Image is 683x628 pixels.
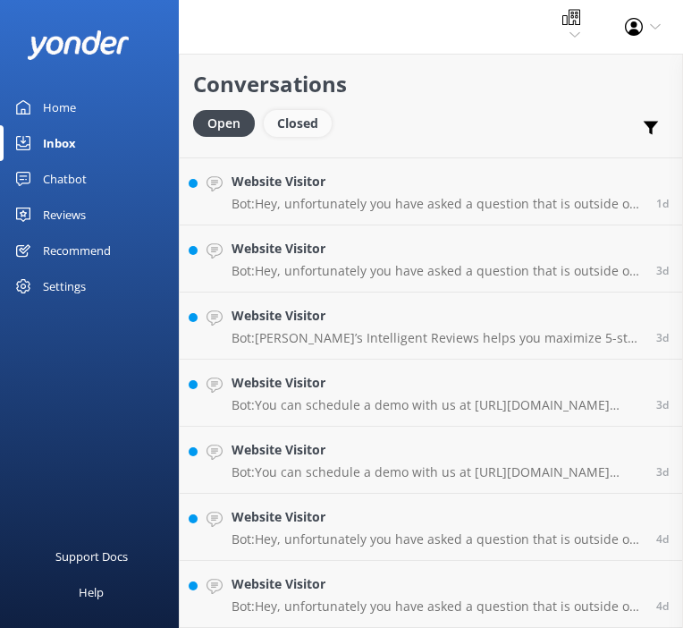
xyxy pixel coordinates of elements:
a: Open [193,113,264,132]
div: Inbox [43,125,76,161]
div: Help [79,574,104,610]
p: Bot: You can schedule a demo with us at [URL][DOMAIN_NAME][PERSON_NAME]. [232,397,643,413]
p: Bot: [PERSON_NAME]’s Intelligent Reviews helps you maximize 5-star reviews and gather valuable fe... [232,330,643,346]
h4: Website Visitor [232,373,643,393]
span: Oct 11 2025 10:20am (UTC +13:00) Pacific/Auckland [656,397,669,412]
h4: Website Visitor [232,239,643,259]
div: Closed [264,110,332,137]
h4: Website Visitor [232,306,643,326]
span: Oct 11 2025 08:55am (UTC +13:00) Pacific/Auckland [656,464,669,479]
a: Closed [264,113,341,132]
div: Recommend [43,233,111,268]
h4: Website Visitor [232,574,643,594]
a: Website VisitorBot:Hey, unfortunately you have asked a question that is outside of my knowledge b... [180,225,682,293]
h2: Conversations [193,67,669,101]
p: Bot: You can schedule a demo with us at [URL][DOMAIN_NAME][PERSON_NAME]. [232,464,643,480]
p: Bot: Hey, unfortunately you have asked a question that is outside of my knowledge base. It would ... [232,531,643,547]
span: Oct 13 2025 10:55am (UTC +13:00) Pacific/Auckland [656,196,669,211]
a: Website VisitorBot:Hey, unfortunately you have asked a question that is outside of my knowledge b... [180,158,682,225]
a: Website VisitorBot:[PERSON_NAME]’s Intelligent Reviews helps you maximize 5-star reviews and gath... [180,293,682,360]
span: Oct 10 2025 02:43pm (UTC +13:00) Pacific/Auckland [656,598,669,614]
div: Support Docs [55,539,128,574]
img: yonder-white-logo.png [27,30,130,60]
div: Settings [43,268,86,304]
p: Bot: Hey, unfortunately you have asked a question that is outside of my knowledge base. It would ... [232,263,643,279]
p: Bot: Hey, unfortunately you have asked a question that is outside of my knowledge base. It would ... [232,598,643,615]
h4: Website Visitor [232,507,643,527]
div: Chatbot [43,161,87,197]
div: Home [43,89,76,125]
div: Reviews [43,197,86,233]
h4: Website Visitor [232,440,643,460]
a: Website VisitorBot:You can schedule a demo with us at [URL][DOMAIN_NAME][PERSON_NAME].3d [180,427,682,494]
span: Oct 11 2025 11:04pm (UTC +13:00) Pacific/Auckland [656,263,669,278]
a: Website VisitorBot:You can schedule a demo with us at [URL][DOMAIN_NAME][PERSON_NAME].3d [180,360,682,427]
h4: Website Visitor [232,172,643,191]
p: Bot: Hey, unfortunately you have asked a question that is outside of my knowledge base. It would ... [232,196,643,212]
span: Oct 10 2025 08:47pm (UTC +13:00) Pacific/Auckland [656,531,669,547]
span: Oct 11 2025 07:02pm (UTC +13:00) Pacific/Auckland [656,330,669,345]
a: Website VisitorBot:Hey, unfortunately you have asked a question that is outside of my knowledge b... [180,494,682,561]
a: Website VisitorBot:Hey, unfortunately you have asked a question that is outside of my knowledge b... [180,561,682,628]
div: Open [193,110,255,137]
